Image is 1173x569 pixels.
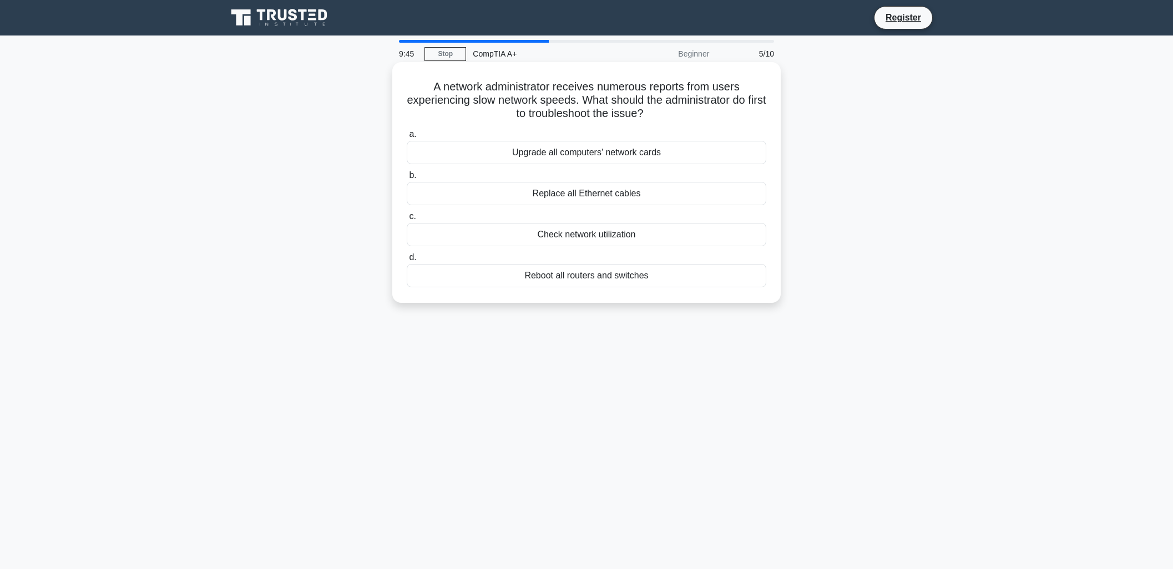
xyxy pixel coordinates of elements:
[406,80,767,121] h5: A network administrator receives numerous reports from users experiencing slow network speeds. Wh...
[407,182,766,205] div: Replace all Ethernet cables
[879,11,928,24] a: Register
[466,43,619,65] div: CompTIA A+
[409,170,416,180] span: b.
[407,141,766,164] div: Upgrade all computers' network cards
[409,252,416,262] span: d.
[407,264,766,287] div: Reboot all routers and switches
[716,43,781,65] div: 5/10
[424,47,466,61] a: Stop
[409,129,416,139] span: a.
[392,43,424,65] div: 9:45
[409,211,416,221] span: c.
[407,223,766,246] div: Check network utilization
[619,43,716,65] div: Beginner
